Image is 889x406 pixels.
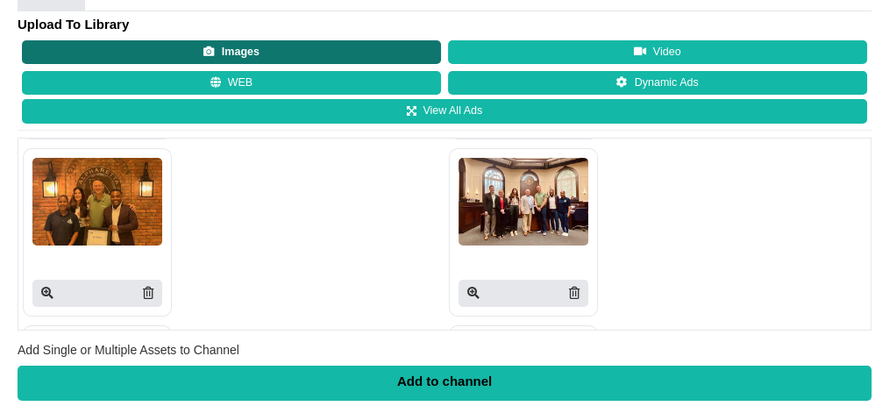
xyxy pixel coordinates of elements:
[448,40,867,65] button: Video
[18,366,871,401] div: Add to channel
[448,71,867,96] a: Dynamic Ads
[32,158,162,246] img: P250x250 image processing20250520 277994 bkd74l
[589,217,889,406] iframe: Chat Widget
[18,343,239,357] span: Add Single or Multiple Assets to Channel
[22,99,867,124] a: View All Ads
[459,158,588,246] img: P250x250 image processing20250520 277994 18q1vuc
[22,40,441,65] button: Images
[18,16,871,33] h4: Upload To Library
[22,71,441,96] button: WEB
